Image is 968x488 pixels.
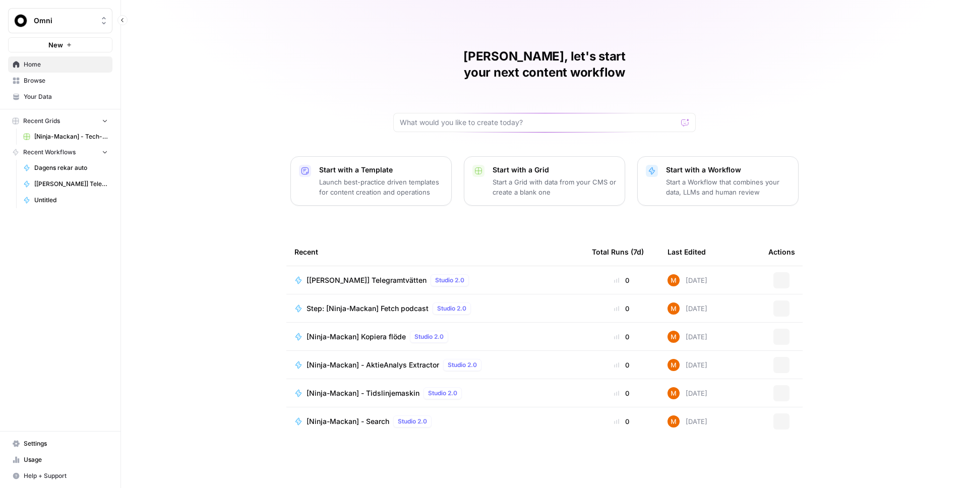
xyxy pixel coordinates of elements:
span: Recent Grids [23,116,60,126]
button: Help + Support [8,468,112,484]
a: [[PERSON_NAME]] TelegramtvättenStudio 2.0 [294,274,576,286]
div: [DATE] [668,331,707,343]
span: Usage [24,455,108,464]
span: Studio 2.0 [437,304,466,313]
div: 0 [592,275,651,285]
span: Studio 2.0 [414,332,444,341]
span: Your Data [24,92,108,101]
span: Studio 2.0 [435,276,464,285]
span: Home [24,60,108,69]
span: Step: [Ninja-Mackan] Fetch podcast [307,303,429,314]
a: [[PERSON_NAME]] Telegramtvätten [19,176,112,192]
a: [Ninja-Mackan] - TidslinjemaskinStudio 2.0 [294,387,576,399]
p: Start a Grid with data from your CMS or create a blank one [493,177,617,197]
a: [Ninja-Mackan] - Tech-kategoriseraren Grid [19,129,112,145]
img: rf9vd23nz5x6axcvpgtzses2kd89 [668,302,680,315]
span: Settings [24,439,108,448]
a: Dagens rekar auto [19,160,112,176]
a: Browse [8,73,112,89]
span: Browse [24,76,108,85]
button: Recent Grids [8,113,112,129]
div: Last Edited [668,238,706,266]
span: Studio 2.0 [448,360,477,370]
p: Start with a Grid [493,165,617,175]
img: rf9vd23nz5x6axcvpgtzses2kd89 [668,415,680,428]
a: [Ninja-Mackan] - AktieAnalys ExtractorStudio 2.0 [294,359,576,371]
span: [Ninja-Mackan] - Tidslinjemaskin [307,388,419,398]
div: [DATE] [668,387,707,399]
span: Recent Workflows [23,148,76,157]
p: Start a Workflow that combines your data, LLMs and human review [666,177,790,197]
div: [DATE] [668,415,707,428]
div: 0 [592,332,651,342]
div: [DATE] [668,274,707,286]
span: Help + Support [24,471,108,480]
div: 0 [592,388,651,398]
div: Total Runs (7d) [592,238,644,266]
span: [Ninja-Mackan] - Search [307,416,389,426]
button: Start with a TemplateLaunch best-practice driven templates for content creation and operations [290,156,452,206]
div: 0 [592,416,651,426]
a: Usage [8,452,112,468]
button: Start with a WorkflowStart a Workflow that combines your data, LLMs and human review [637,156,799,206]
span: [[PERSON_NAME]] Telegramtvätten [34,179,108,189]
button: Workspace: Omni [8,8,112,33]
div: Recent [294,238,576,266]
a: Settings [8,436,112,452]
div: [DATE] [668,302,707,315]
a: Home [8,56,112,73]
span: [Ninja-Mackan] - AktieAnalys Extractor [307,360,439,370]
div: 0 [592,360,651,370]
span: Studio 2.0 [398,417,427,426]
span: [Ninja-Mackan] - Tech-kategoriseraren Grid [34,132,108,141]
p: Launch best-practice driven templates for content creation and operations [319,177,443,197]
span: Dagens rekar auto [34,163,108,172]
img: Omni Logo [12,12,30,30]
img: rf9vd23nz5x6axcvpgtzses2kd89 [668,387,680,399]
button: Start with a GridStart a Grid with data from your CMS or create a blank one [464,156,625,206]
input: What would you like to create today? [400,117,677,128]
span: [Ninja-Mackan] Kopiera flöde [307,332,406,342]
button: Recent Workflows [8,145,112,160]
button: New [8,37,112,52]
span: Untitled [34,196,108,205]
a: Your Data [8,89,112,105]
img: rf9vd23nz5x6axcvpgtzses2kd89 [668,331,680,343]
span: New [48,40,63,50]
img: rf9vd23nz5x6axcvpgtzses2kd89 [668,359,680,371]
a: [Ninja-Mackan] - SearchStudio 2.0 [294,415,576,428]
div: 0 [592,303,651,314]
h1: [PERSON_NAME], let's start your next content workflow [393,48,696,81]
span: Omni [34,16,95,26]
span: Studio 2.0 [428,389,457,398]
a: [Ninja-Mackan] Kopiera flödeStudio 2.0 [294,331,576,343]
span: [[PERSON_NAME]] Telegramtvätten [307,275,427,285]
div: [DATE] [668,359,707,371]
a: Step: [Ninja-Mackan] Fetch podcastStudio 2.0 [294,302,576,315]
div: Actions [768,238,795,266]
p: Start with a Template [319,165,443,175]
a: Untitled [19,192,112,208]
img: rf9vd23nz5x6axcvpgtzses2kd89 [668,274,680,286]
p: Start with a Workflow [666,165,790,175]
